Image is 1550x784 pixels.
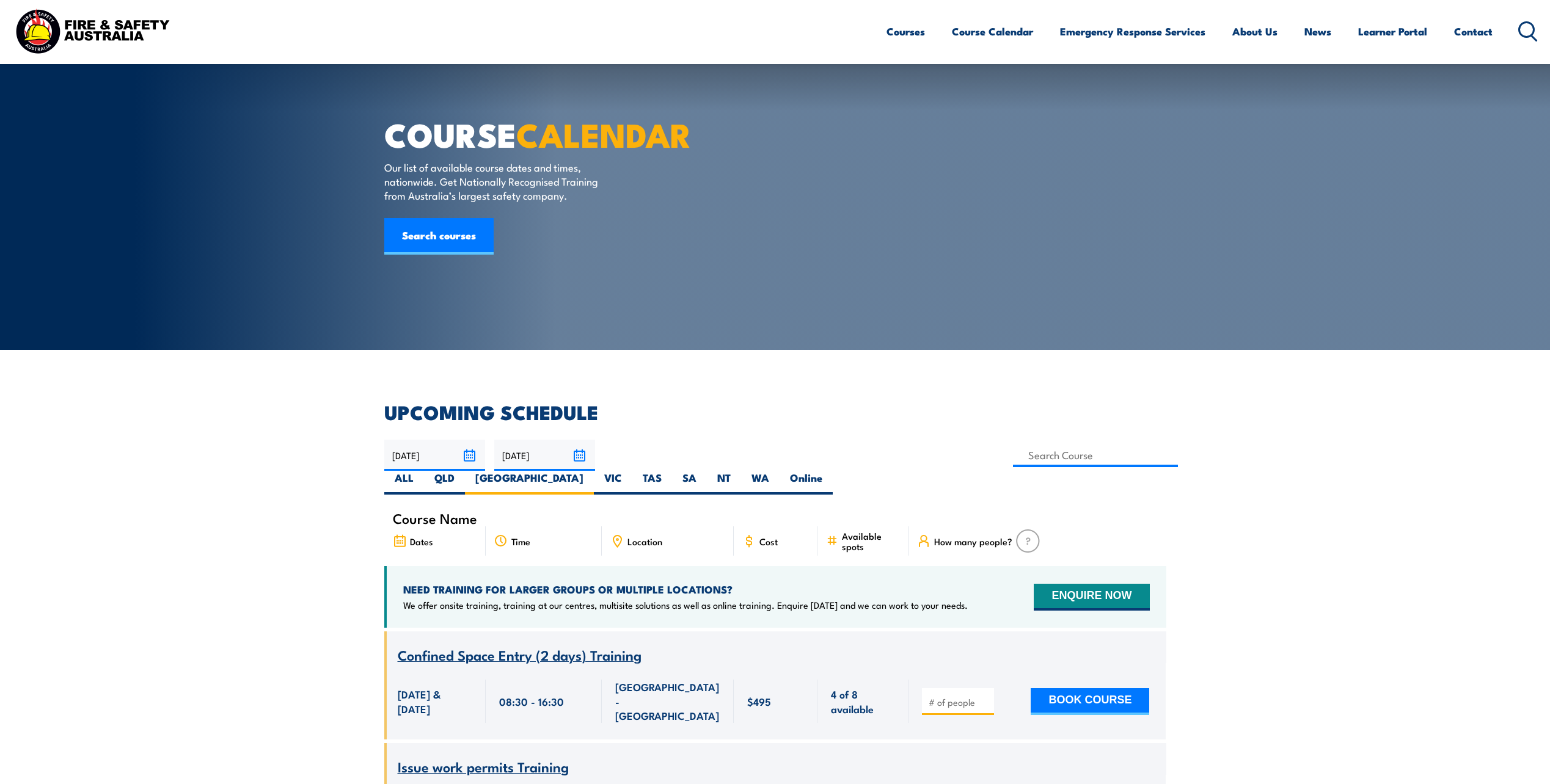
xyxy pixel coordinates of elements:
label: Online [780,471,833,495]
a: Confined Space Entry (2 days) Training [398,648,642,663]
span: Location [627,536,662,546]
span: How many people? [934,536,1012,546]
strong: CALENDAR [516,108,692,159]
a: News [1304,15,1331,48]
span: Issue work permits Training [398,756,569,777]
a: Course Calendar [952,15,1033,48]
a: Contact [1454,15,1493,48]
label: NT [707,471,741,495]
label: TAS [632,471,672,495]
a: Issue work permits Training [398,760,569,775]
p: We offer onsite training, training at our centres, multisite solutions as well as online training... [403,599,968,611]
span: [DATE] & [DATE] [398,687,472,716]
h4: NEED TRAINING FOR LARGER GROUPS OR MULTIPLE LOCATIONS? [403,583,968,596]
a: Courses [886,15,925,48]
label: SA [672,471,707,495]
span: 08:30 - 16:30 [499,694,564,708]
p: Our list of available course dates and times, nationwide. Get Nationally Recognised Training from... [384,160,607,203]
label: QLD [424,471,465,495]
span: Dates [410,536,433,546]
label: [GEOGRAPHIC_DATA] [465,471,594,495]
input: Search Course [1013,443,1179,467]
span: $495 [747,694,771,708]
a: Learner Portal [1358,15,1427,48]
h2: UPCOMING SCHEDULE [384,403,1166,420]
span: [GEOGRAPHIC_DATA] - [GEOGRAPHIC_DATA] [615,680,720,722]
label: WA [741,471,780,495]
input: To date [494,440,595,471]
span: 4 of 8 available [831,687,895,716]
button: ENQUIRE NOW [1034,584,1149,611]
label: VIC [594,471,632,495]
a: Emergency Response Services [1060,15,1205,48]
span: Cost [759,536,778,546]
a: About Us [1232,15,1278,48]
span: Course Name [393,513,477,523]
input: From date [384,440,485,471]
a: Search courses [384,218,494,255]
h1: COURSE [384,120,686,148]
button: BOOK COURSE [1031,688,1149,715]
span: Time [511,536,530,546]
label: ALL [384,471,424,495]
span: Confined Space Entry (2 days) Training [398,644,642,665]
span: Available spots [842,531,900,551]
input: # of people [929,696,990,708]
